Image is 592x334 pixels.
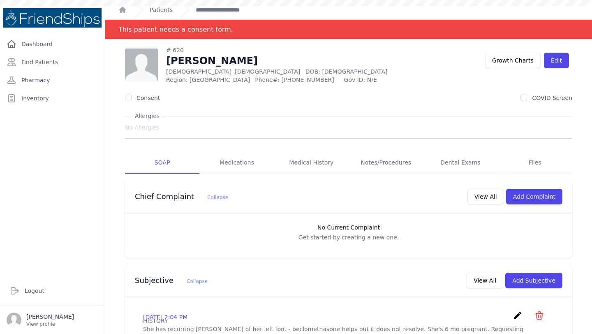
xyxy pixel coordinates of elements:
[349,152,423,174] a: Notes/Procedures
[125,152,572,174] nav: Tabs
[7,283,98,299] a: Logout
[207,195,228,200] span: Collapse
[133,223,564,232] h3: No Current Complaint
[199,152,274,174] a: Medications
[166,76,250,84] span: Region: [GEOGRAPHIC_DATA]
[3,54,102,70] a: Find Patients
[505,273,562,288] button: Add Subjective
[3,72,102,88] a: Pharmacy
[3,90,102,107] a: Inventory
[143,313,187,321] p: [DATE] 2:04 PM
[150,6,173,14] a: Patients
[305,68,388,75] span: DOB: [DEMOGRAPHIC_DATA]
[26,321,74,327] p: View profile
[513,314,525,322] a: create
[235,68,300,75] span: [DEMOGRAPHIC_DATA]
[485,53,541,68] a: Growth Charts
[166,54,433,67] h1: [PERSON_NAME]
[513,311,523,320] i: create
[26,313,74,321] p: [PERSON_NAME]
[132,112,163,120] span: Allergies
[125,152,199,174] a: SOAP
[467,273,503,288] button: View All
[136,95,160,101] label: Consent
[125,49,158,81] img: person-242608b1a05df3501eefc295dc1bc67a.jpg
[344,76,433,84] span: Gov ID: N/E
[467,189,504,204] button: View All
[3,36,102,52] a: Dashboard
[135,276,208,285] h3: Subjective
[544,53,569,68] a: Edit
[187,278,208,284] span: Collapse
[133,233,564,241] p: Get started by creating a new one.
[166,46,433,54] div: # 620
[135,192,228,202] h3: Chief Complaint
[118,20,233,39] div: This patient needs a consent form.
[3,8,102,28] img: Medical Missions EMR
[532,95,572,101] label: COVID Screen
[423,152,497,174] a: Dental Exams
[105,20,592,39] div: Notification
[125,123,160,132] span: No Allergies
[166,67,433,76] p: [DEMOGRAPHIC_DATA]
[255,76,339,84] span: Phone#: [PHONE_NUMBER]
[506,189,562,204] button: Add Complaint
[498,152,572,174] a: Files
[274,152,349,174] a: Medical History
[7,313,98,327] a: [PERSON_NAME] View profile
